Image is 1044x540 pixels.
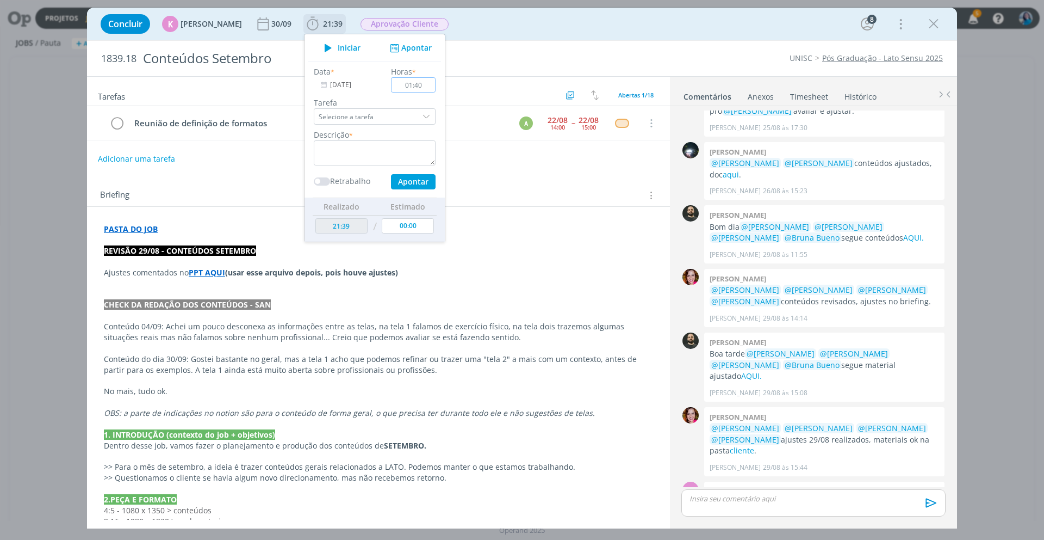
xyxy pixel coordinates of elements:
[844,87,877,102] a: Histórico
[104,267,653,278] p: Ajustes comentados no
[104,516,231,526] span: 9:16 - 1080 x 1920 > reels e stories
[129,116,509,130] div: Reunião de definição de formatos
[104,246,256,256] strong: REVISÃO 29/08 - CONTEÚDOS SETEMBRO
[304,34,445,242] ul: 21:39
[710,463,761,472] p: [PERSON_NAME]
[710,412,766,422] b: [PERSON_NAME]
[104,224,158,234] a: PASTA DO JOB
[710,250,761,260] p: [PERSON_NAME]
[710,423,939,456] p: ajustes 29/08 realizados, materiais ok na pasta .
[139,45,588,72] div: Conteúdos Setembro
[710,123,761,133] p: [PERSON_NAME]
[379,198,437,215] th: Estimado
[711,285,779,295] span: @[PERSON_NAME]
[361,18,449,30] span: Aprovação Cliente
[360,17,449,31] button: Aprovação Cliente
[822,53,943,63] a: Pós Graduação - Lato Sensu 2025
[858,285,926,295] span: @[PERSON_NAME]
[104,494,177,505] strong: 2.PEÇA E FORMATO
[710,337,766,347] b: [PERSON_NAME]
[97,149,176,169] button: Adicionar uma tarefa
[271,20,294,28] div: 30/09
[618,91,654,99] span: Abertas 1/18
[763,186,807,196] span: 26/08 às 15:23
[763,463,807,472] span: 29/08 às 15:44
[682,269,699,285] img: B
[314,129,349,140] label: Descrição
[710,147,766,157] b: [PERSON_NAME]
[711,296,779,306] span: @[PERSON_NAME]
[330,175,370,187] label: Retrabalho
[710,274,766,284] b: [PERSON_NAME]
[730,445,754,456] a: cliente
[710,388,761,398] p: [PERSON_NAME]
[741,222,809,232] span: @[PERSON_NAME]
[682,333,699,349] img: P
[682,482,699,498] div: K
[682,407,699,424] img: B
[391,174,436,189] button: Apontar
[104,462,653,472] p: >> Para o mês de setembro, a ideia é trazer conteúdos gerais relacionados a LATO. Podemos manter ...
[710,314,761,323] p: [PERSON_NAME]
[370,216,380,238] td: /
[815,222,883,232] span: @[PERSON_NAME]
[104,429,275,440] strong: 1. INTRODUÇÃO (contexto do job + objetivos)
[104,386,653,397] p: No mais, tudo ok.
[591,90,599,100] img: arrow-down-up.svg
[314,77,382,93] input: Data
[858,423,926,433] span: @[PERSON_NAME]
[741,371,762,381] a: AQUI.
[313,198,370,215] th: Realizado
[104,505,212,516] span: 4:5 - 1080 x 1﻿350 > conteúdos
[162,16,242,32] button: K[PERSON_NAME]
[87,8,957,529] div: dialog
[104,299,271,310] strong: CHECK DA REDAÇÃO DOS CONTEÚDOS - SAN
[711,232,779,243] span: @[PERSON_NAME]
[711,158,779,168] span: @[PERSON_NAME]
[785,158,853,168] span: @[PERSON_NAME]
[162,16,178,32] div: K
[763,123,807,133] span: 25/08 às 17:30
[785,232,840,243] span: @Bruna Bueno
[108,20,142,28] span: Concluir
[314,66,331,77] label: Data
[100,188,129,202] span: Briefing
[181,20,242,28] span: [PERSON_NAME]
[710,186,761,196] p: [PERSON_NAME]
[104,440,653,451] p: Dentro desse job, vamos fazer o planejamento e produção dos conteúdos de
[683,87,732,102] a: Comentários
[710,222,939,244] p: Bom dia segue conteúdos
[104,472,653,483] p: >> Questionamos o cliente se havia algum novo direcionamento, mas não recebemos retorno.
[225,267,398,278] strong: (usar esse arquivo depois, pois houve ajustes)
[785,423,853,433] span: @[PERSON_NAME]
[338,44,361,52] span: Iniciar
[98,89,125,102] span: Tarefas
[763,250,807,260] span: 29/08 às 11:55
[387,42,432,54] button: Apontar
[763,388,807,398] span: 29/08 às 15:08
[785,285,853,295] span: @[PERSON_NAME]
[710,348,939,382] p: Boa tarde segue material ajustado
[748,91,774,102] div: Anexos
[790,87,829,102] a: Timesheet
[571,119,575,127] span: --
[101,53,136,65] span: 1839.18
[550,124,565,130] div: 14:00
[867,15,877,24] div: 8
[581,124,596,130] div: 15:00
[790,53,812,63] a: UNISC
[820,348,888,359] span: @[PERSON_NAME]
[189,267,225,278] a: PPT AQUI
[101,14,150,34] button: Concluir
[391,66,412,77] label: Horas
[519,116,533,130] div: A
[314,97,436,108] label: Tarefa
[710,210,766,220] b: [PERSON_NAME]
[682,205,699,222] img: P
[903,232,924,243] a: AQUI.
[747,348,815,359] span: @[PERSON_NAME]
[323,19,343,29] span: 21:39
[104,354,653,376] p: Conteúdo do dia 30/09: Gostei bastante no geral, mas a tela 1 acho que podemos refinar ou trazer ...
